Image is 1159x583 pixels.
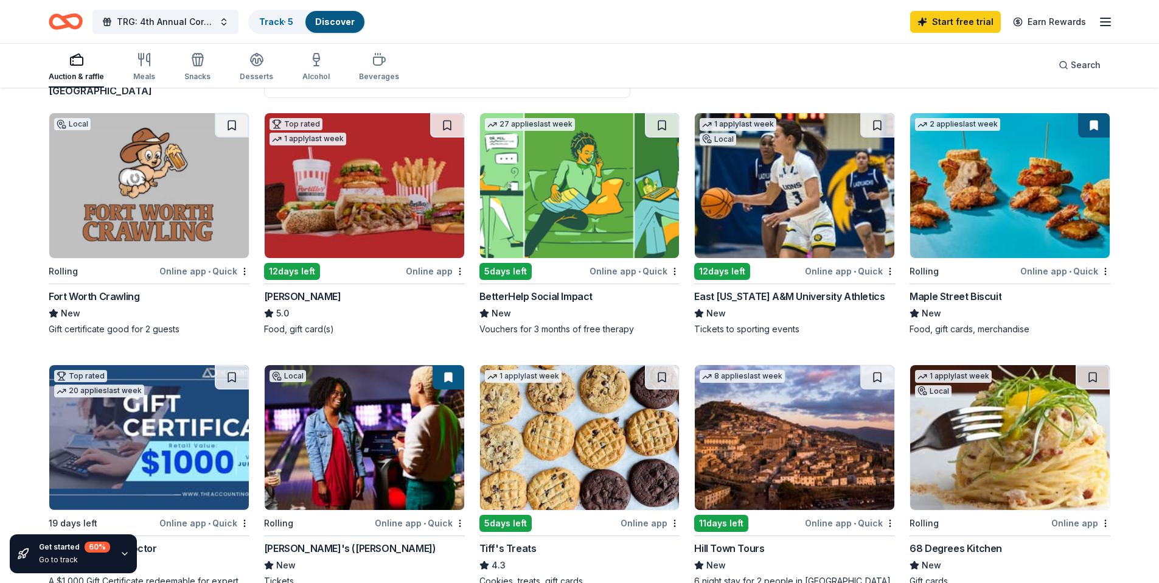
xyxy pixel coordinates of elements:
div: Online app Quick [1020,264,1110,279]
a: Earn Rewards [1006,11,1093,33]
div: Snacks [184,72,211,82]
img: Image for BetterHelp Social Impact [480,113,680,258]
span: • [854,267,856,276]
div: Gift certificate good for 2 guests [49,323,249,335]
div: 1 apply last week [485,370,562,383]
div: 60 % [85,542,110,553]
div: Food, gift card(s) [264,323,465,335]
div: Top rated [54,370,107,382]
div: Local [270,370,306,382]
span: New [61,306,80,321]
span: • [1069,267,1071,276]
div: Local [54,118,91,130]
span: 4.3 [492,558,506,573]
div: Rolling [910,264,939,279]
div: 1 apply last week [915,370,992,383]
div: Local [915,385,952,397]
div: East [US_STATE] A&M University Athletics [694,289,885,304]
span: 5.0 [276,306,289,321]
div: 5 days left [479,263,532,280]
span: • [208,267,211,276]
div: Local [700,133,736,145]
button: Meals [133,47,155,88]
div: Top rated [270,118,322,130]
div: Online app [1051,515,1110,531]
div: 1 apply last week [270,133,346,145]
div: Rolling [264,516,293,531]
span: New [706,558,726,573]
div: Tiff's Treats [479,541,537,556]
a: Image for Maple Street Biscuit2 applieslast weekRollingOnline app•QuickMaple Street BiscuitNewFoo... [910,113,1110,335]
div: Maple Street Biscuit [910,289,1001,304]
span: New [706,306,726,321]
button: Track· 5Discover [248,10,366,34]
div: Vouchers for 3 months of free therapy [479,323,680,335]
div: Alcohol [302,72,330,82]
span: New [492,306,511,321]
div: Meals [133,72,155,82]
button: Snacks [184,47,211,88]
div: Beverages [359,72,399,82]
div: Rolling [910,516,939,531]
div: 5 days left [479,515,532,532]
div: Online app Quick [375,515,465,531]
div: 12 days left [264,263,320,280]
img: Image for 68 Degrees Kitchen [910,365,1110,510]
img: Image for Maple Street Biscuit [910,113,1110,258]
div: 2 applies last week [915,118,1000,131]
span: New [922,558,941,573]
span: • [208,518,211,528]
div: Auction & raffle [49,72,104,82]
img: Image for Fort Worth Crawling [49,113,249,258]
div: 19 days left [49,516,97,531]
button: Auction & raffle [49,47,104,88]
div: Online app Quick [159,264,249,279]
img: Image for Portillo's [265,113,464,258]
span: • [854,518,856,528]
button: Search [1049,53,1110,77]
button: TRG: 4th Annual Cornhole Tournament Benefiting Local Veterans & First Responders [92,10,238,34]
div: Hill Town Tours [694,541,764,556]
div: [PERSON_NAME] [264,289,341,304]
div: Online app Quick [805,515,895,531]
div: Online app Quick [159,515,249,531]
button: Beverages [359,47,399,88]
span: • [638,267,641,276]
a: Image for East Texas A&M University Athletics1 applylast weekLocal12days leftOnline app•QuickEast... [694,113,895,335]
img: Image for The Accounting Doctor [49,365,249,510]
span: TRG: 4th Annual Cornhole Tournament Benefiting Local Veterans & First Responders [117,15,214,29]
div: [PERSON_NAME]'s ([PERSON_NAME]) [264,541,436,556]
div: 8 applies last week [700,370,785,383]
div: Desserts [240,72,273,82]
div: 1 apply last week [700,118,776,131]
div: Fort Worth Crawling [49,289,139,304]
a: Track· 5 [259,16,293,27]
div: 12 days left [694,263,750,280]
div: 20 applies last week [54,385,144,397]
div: 68 Degrees Kitchen [910,541,1002,556]
a: Home [49,7,83,36]
div: Online app Quick [590,264,680,279]
img: Image for Tiff's Treats [480,365,680,510]
span: • [423,518,426,528]
div: 11 days left [694,515,748,532]
div: Go to track [39,555,110,565]
div: Rolling [49,264,78,279]
a: Discover [315,16,355,27]
button: Desserts [240,47,273,88]
img: Image for East Texas A&M University Athletics [695,113,894,258]
img: Image for Hill Town Tours [695,365,894,510]
a: Image for Fort Worth CrawlingLocalRollingOnline app•QuickFort Worth CrawlingNewGift certificate g... [49,113,249,335]
div: Online app [621,515,680,531]
span: New [276,558,296,573]
a: Start free trial [910,11,1001,33]
button: Alcohol [302,47,330,88]
div: Online app Quick [805,264,895,279]
div: BetterHelp Social Impact [479,289,593,304]
div: Food, gift cards, merchandise [910,323,1110,335]
img: Image for Andy B's (Denton) [265,365,464,510]
span: Search [1071,58,1101,72]
div: Get started [39,542,110,553]
a: Image for BetterHelp Social Impact27 applieslast week5days leftOnline app•QuickBetterHelp Social ... [479,113,680,335]
div: 27 applies last week [485,118,575,131]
